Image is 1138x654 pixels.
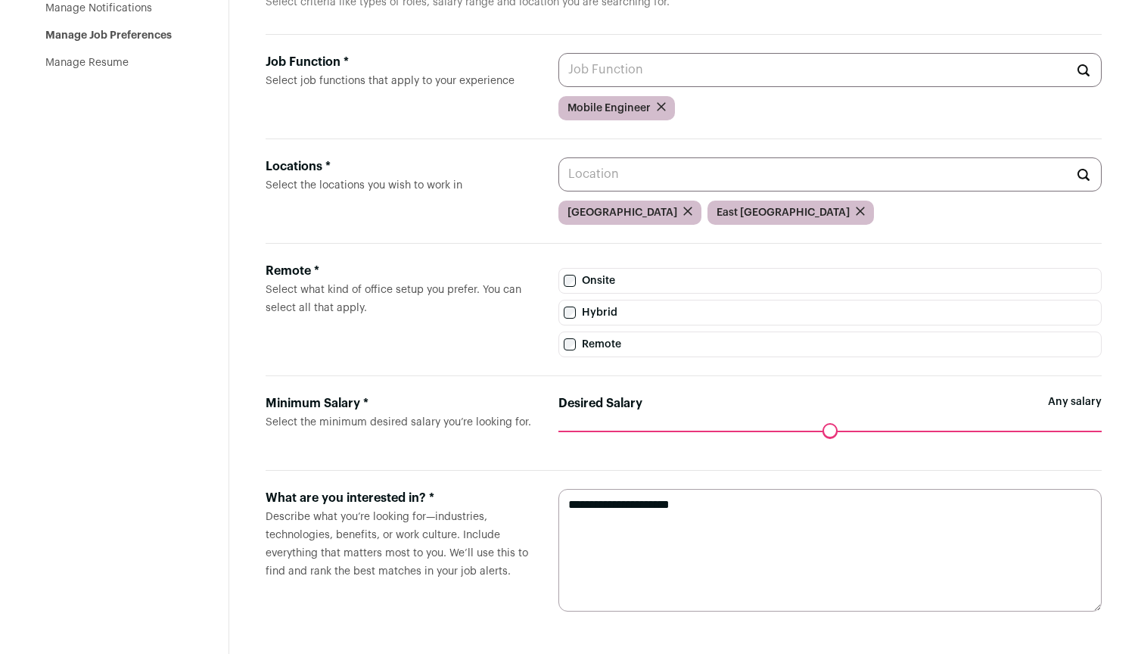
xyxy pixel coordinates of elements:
label: Hybrid [558,300,1102,325]
div: What are you interested in? * [266,489,534,507]
label: Desired Salary [558,394,642,413]
label: Onsite [558,268,1102,294]
span: Mobile Engineer [567,101,651,116]
a: Manage Job Preferences [45,30,172,41]
input: Location [558,157,1102,192]
span: Any salary [1048,394,1102,431]
a: Manage Resume [45,58,129,68]
div: Locations * [266,157,534,176]
div: Job Function * [266,53,534,71]
div: Minimum Salary * [266,394,534,413]
span: Select job functions that apply to your experience [266,76,515,86]
input: Hybrid [564,307,576,319]
a: Manage Notifications [45,3,152,14]
input: Remote [564,338,576,350]
span: Describe what you’re looking for—industries, technologies, benefits, or work culture. Include eve... [266,512,528,577]
input: Onsite [564,275,576,287]
div: Remote * [266,262,534,280]
input: Job Function [558,53,1102,87]
span: Select the minimum desired salary you’re looking for. [266,417,531,428]
label: Remote [558,332,1102,357]
span: East [GEOGRAPHIC_DATA] [717,205,850,220]
span: Select the locations you wish to work in [266,180,462,191]
span: Select what kind of office setup you prefer. You can select all that apply. [266,285,521,313]
span: [GEOGRAPHIC_DATA] [567,205,677,220]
